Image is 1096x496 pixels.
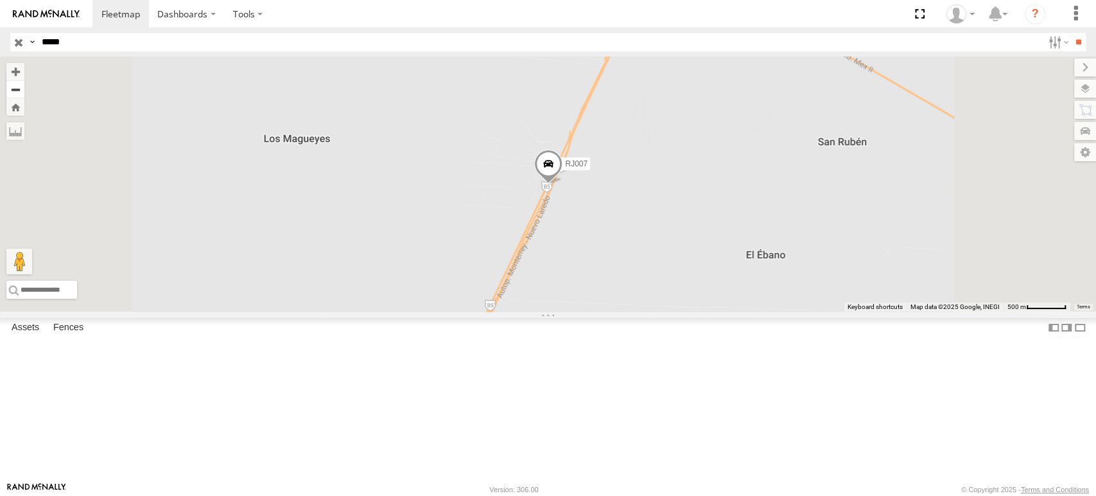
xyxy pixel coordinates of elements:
[910,303,1000,310] span: Map data ©2025 Google, INEGI
[5,319,46,337] label: Assets
[1043,33,1071,51] label: Search Filter Options
[1077,305,1090,310] a: Terms (opens in new tab)
[1074,318,1086,337] label: Hide Summary Table
[1007,303,1026,310] span: 500 m
[489,486,538,493] div: Version: 306.00
[1004,303,1070,312] button: Map Scale: 500 m per 59 pixels
[6,98,24,116] button: Zoom Home
[1047,318,1060,337] label: Dock Summary Table to the Left
[942,4,979,24] div: CSR RAJO
[848,303,903,312] button: Keyboard shortcuts
[6,122,24,140] label: Measure
[6,63,24,80] button: Zoom in
[1021,486,1089,493] a: Terms and Conditions
[1074,143,1096,161] label: Map Settings
[6,249,32,274] button: Drag Pegman onto the map to open Street View
[7,483,66,496] a: Visit our Website
[6,80,24,98] button: Zoom out
[27,33,37,51] label: Search Query
[13,10,80,19] img: rand-logo.svg
[565,159,587,168] span: RJ007
[47,319,90,337] label: Fences
[1025,4,1045,24] i: ?
[961,486,1089,493] div: © Copyright 2025 -
[1060,318,1073,337] label: Dock Summary Table to the Right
